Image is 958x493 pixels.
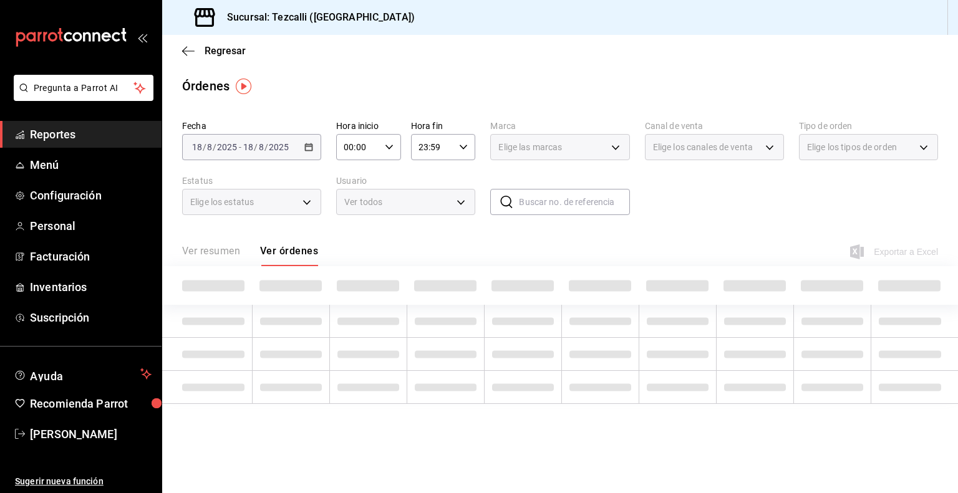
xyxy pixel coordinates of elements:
span: / [264,142,268,152]
div: navigation tabs [182,245,318,266]
span: Elige los canales de venta [653,141,753,153]
span: / [213,142,216,152]
label: Hora inicio [336,122,401,130]
span: - [239,142,241,152]
input: -- [258,142,264,152]
span: [PERSON_NAME] [30,426,152,443]
span: Elige los tipos de orden [807,141,897,153]
button: Pregunta a Parrot AI [14,75,153,101]
label: Canal de venta [645,122,784,130]
span: Elige los estatus [190,196,254,208]
label: Tipo de orden [799,122,938,130]
label: Marca [490,122,629,130]
span: Ayuda [30,366,135,381]
span: Inventarios [30,279,152,295]
span: Menú [30,156,152,173]
button: open_drawer_menu [137,32,147,42]
span: Personal [30,218,152,234]
div: Órdenes [182,77,230,95]
input: ---- [216,142,238,152]
span: Elige las marcas [498,141,562,153]
h3: Sucursal: Tezcalli ([GEOGRAPHIC_DATA]) [217,10,415,25]
label: Usuario [336,176,475,185]
span: Reportes [30,126,152,143]
a: Pregunta a Parrot AI [9,90,153,103]
label: Hora fin [411,122,476,130]
span: Ver todos [344,196,452,209]
label: Fecha [182,122,321,130]
span: / [254,142,258,152]
input: -- [243,142,254,152]
button: Regresar [182,45,246,57]
span: / [203,142,206,152]
span: Regresar [205,45,246,57]
span: Sugerir nueva función [15,475,152,488]
span: Configuración [30,187,152,204]
input: ---- [268,142,289,152]
span: Pregunta a Parrot AI [34,82,134,95]
span: Facturación [30,248,152,265]
input: Buscar no. de referencia [519,189,629,214]
img: Tooltip marker [236,79,251,94]
span: Recomienda Parrot [30,395,152,412]
input: -- [206,142,213,152]
span: Suscripción [30,309,152,326]
label: Estatus [182,176,321,185]
input: -- [191,142,203,152]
